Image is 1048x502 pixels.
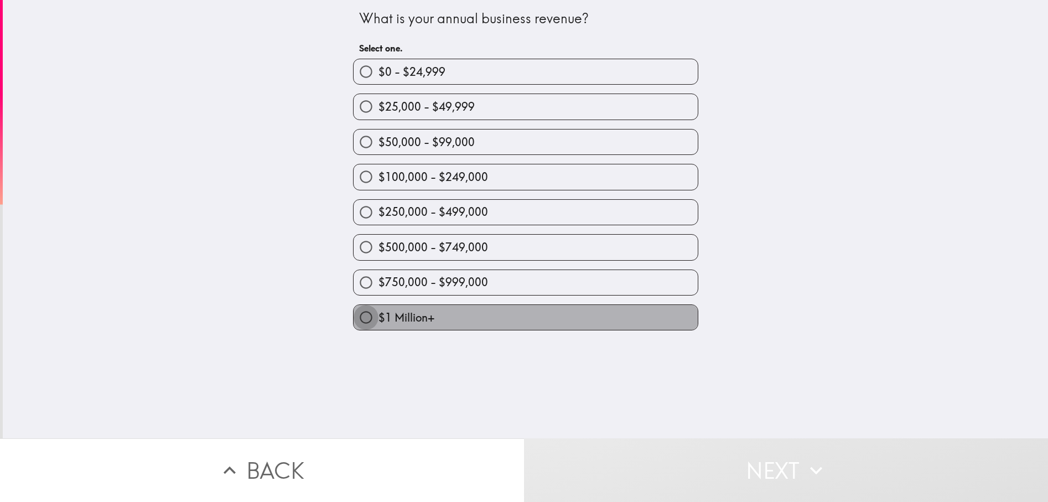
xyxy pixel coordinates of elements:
span: $500,000 - $749,000 [378,240,488,255]
span: $1 Million+ [378,310,434,325]
span: $25,000 - $49,999 [378,99,475,115]
button: $50,000 - $99,000 [354,130,698,154]
button: $750,000 - $999,000 [354,270,698,295]
div: What is your annual business revenue? [359,9,692,28]
button: $250,000 - $499,000 [354,200,698,225]
button: $1 Million+ [354,305,698,330]
span: $100,000 - $249,000 [378,169,488,185]
span: $750,000 - $999,000 [378,275,488,290]
span: $0 - $24,999 [378,64,445,80]
span: $250,000 - $499,000 [378,204,488,220]
span: $50,000 - $99,000 [378,134,475,150]
button: Next [524,438,1048,502]
h6: Select one. [359,42,692,54]
button: $100,000 - $249,000 [354,164,698,189]
button: $25,000 - $49,999 [354,94,698,119]
button: $500,000 - $749,000 [354,235,698,260]
button: $0 - $24,999 [354,59,698,84]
